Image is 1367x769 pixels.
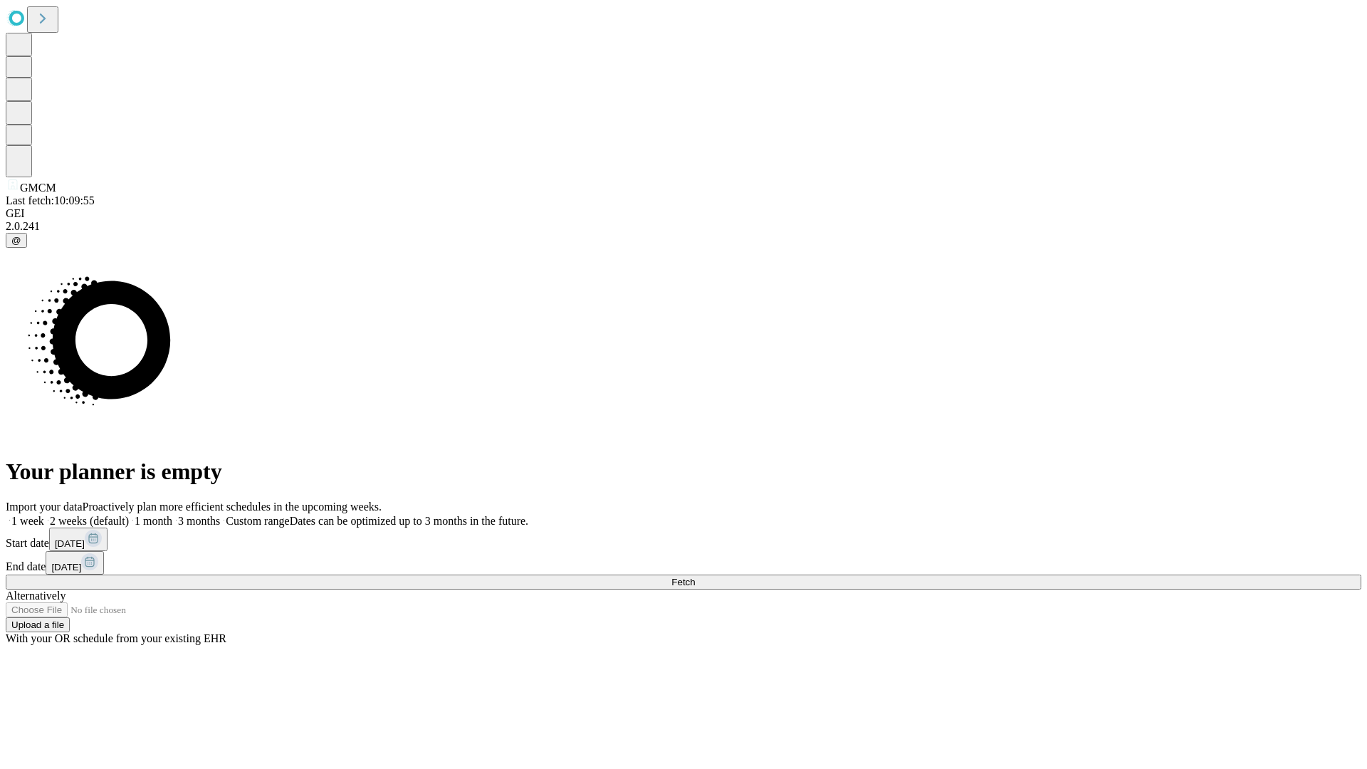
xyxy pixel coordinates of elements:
[6,528,1361,551] div: Start date
[226,515,289,527] span: Custom range
[671,577,695,587] span: Fetch
[11,515,44,527] span: 1 week
[55,538,85,549] span: [DATE]
[6,207,1361,220] div: GEI
[46,551,104,575] button: [DATE]
[6,220,1361,233] div: 2.0.241
[49,528,108,551] button: [DATE]
[6,632,226,644] span: With your OR schedule from your existing EHR
[290,515,528,527] span: Dates can be optimized up to 3 months in the future.
[178,515,220,527] span: 3 months
[6,575,1361,590] button: Fetch
[11,235,21,246] span: @
[135,515,172,527] span: 1 month
[51,562,81,572] span: [DATE]
[83,501,382,513] span: Proactively plan more efficient schedules in the upcoming weeks.
[6,233,27,248] button: @
[6,590,66,602] span: Alternatively
[50,515,129,527] span: 2 weeks (default)
[6,551,1361,575] div: End date
[6,194,95,206] span: Last fetch: 10:09:55
[6,617,70,632] button: Upload a file
[20,182,56,194] span: GMCM
[6,459,1361,485] h1: Your planner is empty
[6,501,83,513] span: Import your data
